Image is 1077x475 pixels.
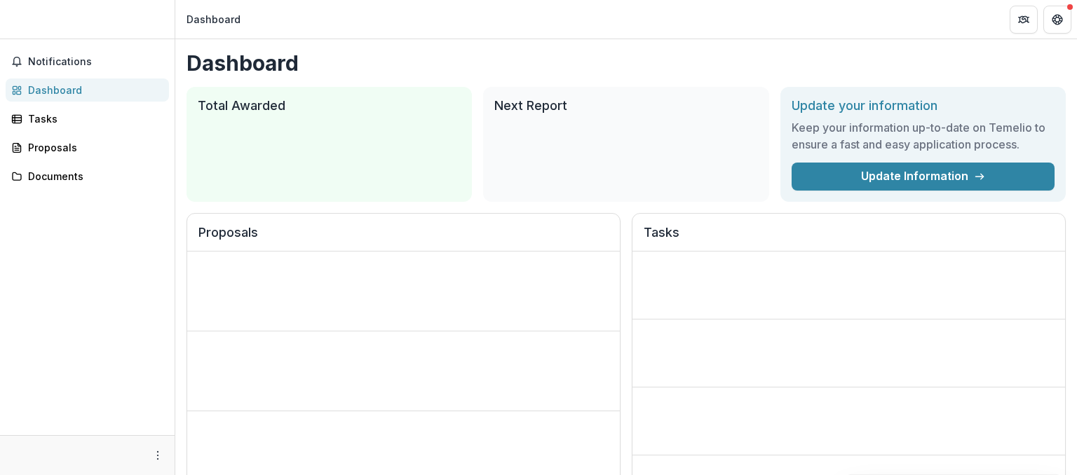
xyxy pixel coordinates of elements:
a: Documents [6,165,169,188]
a: Dashboard [6,78,169,102]
h2: Tasks [644,225,1054,252]
div: Documents [28,169,158,184]
div: Proposals [28,140,158,155]
button: More [149,447,166,464]
a: Proposals [6,136,169,159]
button: Get Help [1043,6,1071,34]
h2: Update your information [792,98,1055,113]
div: Tasks [28,111,158,126]
a: Update Information [792,163,1055,191]
h2: Proposals [198,225,609,252]
h3: Keep your information up-to-date on Temelio to ensure a fast and easy application process. [792,119,1055,153]
div: Dashboard [187,12,241,27]
button: Notifications [6,50,169,73]
button: Partners [1010,6,1038,34]
div: Dashboard [28,83,158,97]
h1: Dashboard [187,50,1066,76]
span: Notifications [28,56,163,68]
h2: Next Report [494,98,757,113]
nav: breadcrumb [181,9,246,29]
h2: Total Awarded [198,98,461,113]
a: Tasks [6,107,169,130]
